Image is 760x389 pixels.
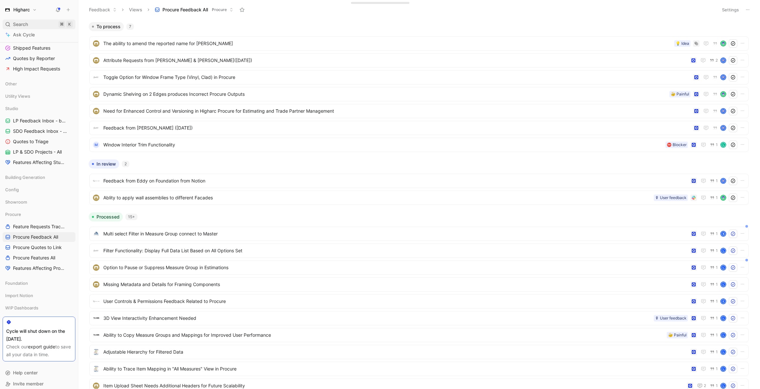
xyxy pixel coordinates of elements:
[3,43,75,53] a: Shipped Features
[103,177,688,185] span: Feedback from Eddy on Foundation from Notion
[93,366,99,372] img: logo
[89,345,749,359] a: logoAdjustable Hierarchy for Filtered Data1L
[103,141,663,149] span: Window Interior Trim Functionality
[5,186,19,193] span: Config
[13,128,68,134] span: SDO Feedback Inbox - by Type
[103,56,688,64] span: Attribute Requests from [PERSON_NAME] & [PERSON_NAME]([DATE])
[721,350,726,354] div: L
[58,21,65,28] div: ⌘
[13,138,48,145] span: Quotes to Triage
[13,381,44,386] span: Invite member
[3,209,75,219] div: Procure
[162,6,208,13] span: Procure Feedback All
[655,194,687,201] div: 🎙 User feedback
[93,194,99,201] img: logo
[86,5,120,15] button: Feedback
[716,350,718,354] span: 1
[66,21,73,28] div: K
[721,299,726,304] div: E
[103,281,688,288] span: Missing Metadata and Details for Framing Components
[89,277,749,292] a: logoMissing Metadata and Details for Framing Components1L
[676,40,689,47] div: 💡 Idea
[13,66,60,72] span: High Impact Requests
[13,265,67,271] span: Features Affecting Procure
[89,159,119,169] button: In review
[704,384,706,388] span: 2
[3,147,75,157] a: LP & SDO Projects - All
[13,7,30,13] h1: Higharc
[709,348,719,356] button: 1
[103,247,688,255] span: Filter Functionality: Display Full Data List Based on All Options Set
[93,125,99,131] img: logo
[721,109,726,113] img: avatar
[3,303,75,313] div: WIP Dashboards
[93,142,99,148] div: M
[5,93,30,99] span: Utility Views
[93,91,99,97] img: logo
[89,311,749,325] a: logo3D View Interactivity Enhancement Needed🎙 User feedback1L
[103,297,688,305] span: User Controls & Permissions Feedback Related to Procure
[13,244,62,251] span: Procure Quotes to Link
[721,232,726,236] div: B
[3,368,75,378] div: Help center
[13,223,66,230] span: Feature Requests Tracker
[6,343,72,358] div: Check our to save all your data in time.
[3,104,75,113] div: Studio
[3,79,75,89] div: Other
[97,23,121,30] span: To process
[715,58,718,62] span: 2
[13,234,58,240] span: Procure Feedback All
[5,211,21,218] span: Procure
[103,264,688,271] span: Option to Pause or Suppress Measure Group in Estimations
[89,244,749,258] a: logoFilter Functionality: Display Full Data List Based on All Options Set1L
[3,278,75,290] div: Foundation
[93,298,99,305] img: logo
[89,104,749,118] a: logoNeed for Enhanced Control and Versioning in Higharc Procure for Estimating and Trade Partner ...
[86,22,752,154] div: To process7
[89,212,123,221] button: Processed
[709,298,719,305] button: 1
[5,105,18,112] span: Studio
[3,5,38,14] button: HigharcHigharc
[5,174,45,181] span: Building Generation
[126,23,134,30] div: 7
[89,294,749,308] a: logoUser Controls & Permissions Feedback Related to Procure1E
[3,197,75,209] div: Showroom
[93,247,99,254] img: logo
[93,264,99,271] img: logo
[721,143,726,147] div: L
[93,108,99,114] img: logo
[709,247,719,254] button: 1
[3,91,75,103] div: Utility Views
[5,81,17,87] span: Other
[3,303,75,315] div: WIP Dashboards
[103,73,690,81] span: Toggle Option for Window Frame Type (Vinyl, Clad) in Procure
[709,332,719,339] button: 1
[93,332,99,338] img: logo
[89,362,749,376] a: logoAbility to Trace Item Mapping in "All Measures" View in Procure1L
[719,5,742,14] button: Settings
[721,316,726,320] div: L
[13,45,50,51] span: Shipped Features
[3,263,75,273] a: Features Affecting Procure
[3,104,75,167] div: StudioLP Feedback Inbox - by TypeSDO Feedback Inbox - by TypeQuotes to TriageLP & SDO Projects - ...
[103,90,667,98] span: Dynamic Shelving on 2 Edges produces Incorrect Procure Outputs
[89,260,749,275] a: logoOption to Pause or Suppress Measure Group in Estimations1L
[708,57,719,64] button: 2
[13,31,35,39] span: Ask Cycle
[103,230,688,238] span: Multi select Filter in Measure Group connect to Master
[5,292,33,299] span: Import Notion
[655,315,687,321] div: 🎙 User feedback
[709,315,719,322] button: 1
[86,159,752,207] div: In review2
[3,79,75,91] div: Other
[671,91,689,97] div: 🤕 Painful
[3,54,75,63] a: Quotes by Reporter
[97,161,116,167] span: In review
[3,291,75,300] div: Import Notion
[93,57,99,64] img: logo
[3,137,75,146] a: Quotes to Triage
[93,349,99,355] img: logo
[3,209,75,273] div: ProcureFeature Requests TrackerProcure Feedback AllProcure Quotes to LinkProcure Features AllFeat...
[721,367,726,371] div: L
